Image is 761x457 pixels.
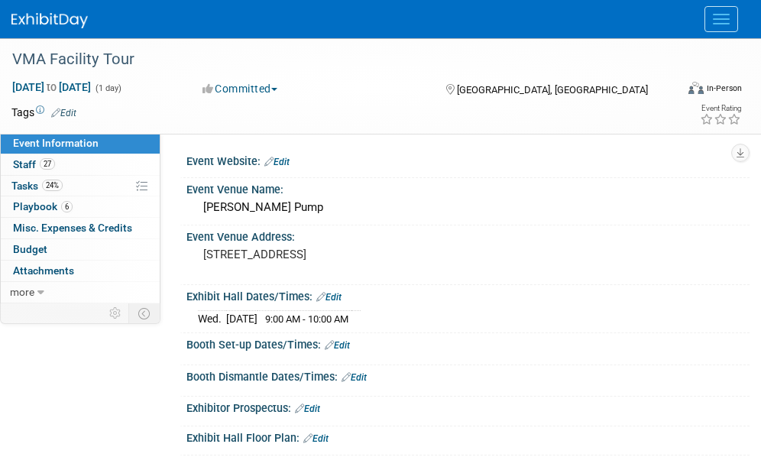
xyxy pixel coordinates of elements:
[10,286,34,298] span: more
[198,311,226,327] td: Wed.
[13,200,73,212] span: Playbook
[186,365,750,385] div: Booth Dismantle Dates/Times:
[40,158,55,170] span: 27
[13,264,74,277] span: Attachments
[264,157,290,167] a: Edit
[197,81,283,96] button: Committed
[1,154,160,175] a: Staff27
[1,239,160,260] a: Budget
[316,292,342,303] a: Edit
[1,282,160,303] a: more
[342,372,367,383] a: Edit
[13,137,99,149] span: Event Information
[186,426,750,446] div: Exhibit Hall Floor Plan:
[186,150,750,170] div: Event Website:
[265,313,348,325] span: 9:00 AM - 10:00 AM
[7,46,669,73] div: VMA Facility Tour
[186,333,750,353] div: Booth Set-up Dates/Times:
[303,433,329,444] a: Edit
[94,83,121,93] span: (1 day)
[13,222,132,234] span: Misc. Expenses & Credits
[700,105,741,112] div: Event Rating
[325,340,350,351] a: Edit
[457,84,648,96] span: [GEOGRAPHIC_DATA], [GEOGRAPHIC_DATA]
[44,81,59,93] span: to
[1,261,160,281] a: Attachments
[51,108,76,118] a: Edit
[1,176,160,196] a: Tasks24%
[13,243,47,255] span: Budget
[129,303,160,323] td: Toggle Event Tabs
[203,248,404,261] pre: [STREET_ADDRESS]
[13,158,55,170] span: Staff
[226,311,257,327] td: [DATE]
[186,285,750,305] div: Exhibit Hall Dates/Times:
[688,82,704,94] img: Format-Inperson.png
[11,105,76,120] td: Tags
[61,201,73,212] span: 6
[706,83,742,94] div: In-Person
[186,397,750,416] div: Exhibitor Prospectus:
[295,404,320,414] a: Edit
[198,196,738,219] div: [PERSON_NAME] Pump
[42,180,63,191] span: 24%
[186,178,750,197] div: Event Venue Name:
[704,6,738,32] button: Menu
[630,79,742,102] div: Event Format
[11,13,88,28] img: ExhibitDay
[1,133,160,154] a: Event Information
[186,225,750,245] div: Event Venue Address:
[1,196,160,217] a: Playbook6
[102,303,129,323] td: Personalize Event Tab Strip
[11,80,92,94] span: [DATE] [DATE]
[11,180,63,192] span: Tasks
[1,218,160,238] a: Misc. Expenses & Credits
